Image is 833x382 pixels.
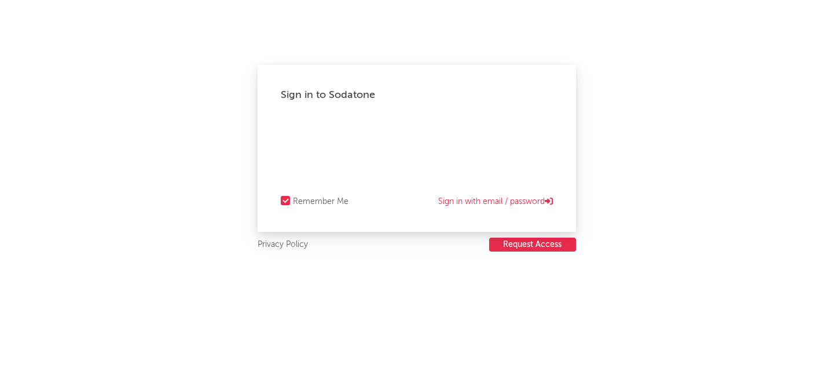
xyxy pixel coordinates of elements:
a: Privacy Policy [258,238,308,252]
a: Request Access [489,238,576,252]
div: Sign in to Sodatone [281,88,553,102]
button: Request Access [489,238,576,252]
div: Remember Me [293,195,348,209]
a: Sign in with email / password [438,195,553,209]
